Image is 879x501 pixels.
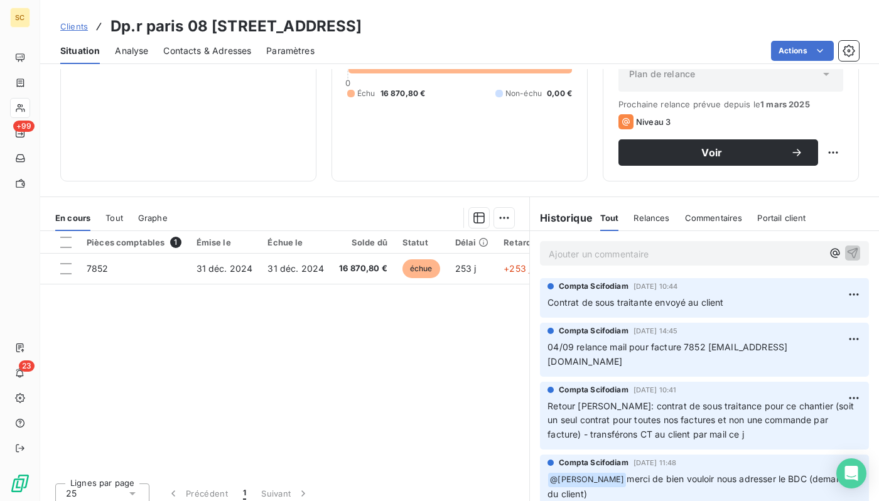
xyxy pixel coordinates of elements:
span: 0 [345,78,350,88]
span: Clients [60,21,88,31]
a: Clients [60,20,88,33]
div: Retard [504,237,544,247]
span: Retour [PERSON_NAME]: contrat de sous traitance pour ce chantier (soit un seul contrat pour toute... [547,401,856,440]
span: Relances [634,213,669,223]
span: 25 [66,487,77,500]
span: [DATE] 14:45 [634,327,678,335]
span: Prochaine relance prévue depuis le [618,99,843,109]
span: Plan de relance [629,68,695,80]
span: échue [402,259,440,278]
span: 253 j [455,263,477,274]
span: +253 j [504,263,531,274]
span: Commentaires [685,213,743,223]
button: Voir [618,139,818,166]
span: 16 870,80 € [380,88,426,99]
span: 31 déc. 2024 [267,263,324,274]
span: [DATE] 11:48 [634,459,677,466]
div: Pièces comptables [87,237,181,248]
div: Open Intercom Messenger [836,458,866,488]
span: Voir [634,148,790,158]
span: Compta Scifodiam [559,281,628,292]
span: Niveau 3 [636,117,671,127]
span: 1 mars 2025 [760,99,810,109]
div: SC [10,8,30,28]
h6: Historique [530,210,593,225]
span: 7852 [87,263,109,274]
span: 0,00 € [547,88,572,99]
span: Compta Scifodiam [559,325,628,337]
span: Contacts & Adresses [163,45,251,57]
span: 1 [170,237,181,248]
span: [DATE] 10:44 [634,283,678,290]
button: Actions [771,41,834,61]
span: Échu [357,88,375,99]
span: [DATE] 10:41 [634,386,677,394]
span: merci de bien vouloir nous adresser le BDC (demande du client) [547,473,855,499]
span: 04/09 relance mail pour facture 7852 [EMAIL_ADDRESS][DOMAIN_NAME] [547,342,787,367]
span: 23 [19,360,35,372]
span: Tout [105,213,123,223]
span: Portail client [757,213,806,223]
img: Logo LeanPay [10,473,30,493]
span: @ [PERSON_NAME] [548,473,626,487]
h3: Dp.r paris 08 [STREET_ADDRESS] [111,15,362,38]
span: Situation [60,45,100,57]
span: Contrat de sous traitante envoyé au client [547,297,723,308]
div: Échue le [267,237,324,247]
span: Analyse [115,45,148,57]
span: 1 [243,487,246,500]
span: Graphe [138,213,168,223]
div: Solde dû [339,237,387,247]
span: Tout [600,213,619,223]
span: En cours [55,213,90,223]
div: Délai [455,237,489,247]
span: Paramètres [266,45,315,57]
span: 16 870,80 € [339,262,387,275]
span: 31 déc. 2024 [197,263,253,274]
span: +99 [13,121,35,132]
div: Statut [402,237,440,247]
div: Émise le [197,237,253,247]
span: Compta Scifodiam [559,457,628,468]
span: Non-échu [505,88,542,99]
span: Compta Scifodiam [559,384,628,396]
